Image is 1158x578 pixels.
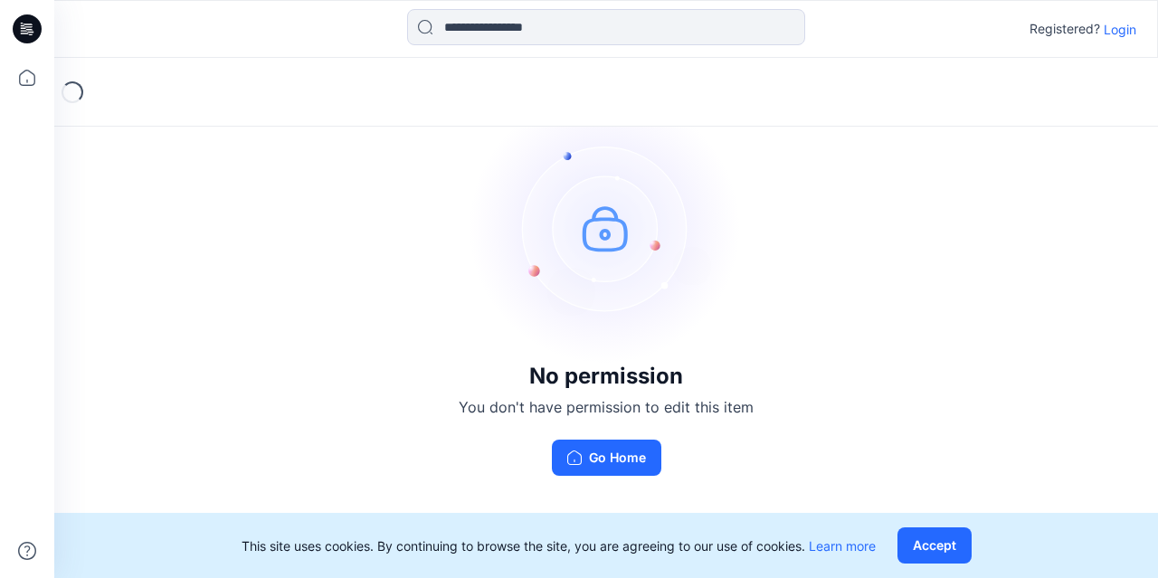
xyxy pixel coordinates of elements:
[1030,18,1100,40] p: Registered?
[1104,20,1136,39] p: Login
[552,440,661,476] button: Go Home
[809,538,876,554] a: Learn more
[459,364,754,389] h3: No permission
[470,92,742,364] img: no-perm.svg
[242,536,876,555] p: This site uses cookies. By continuing to browse the site, you are agreeing to our use of cookies.
[897,527,972,564] button: Accept
[459,396,754,418] p: You don't have permission to edit this item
